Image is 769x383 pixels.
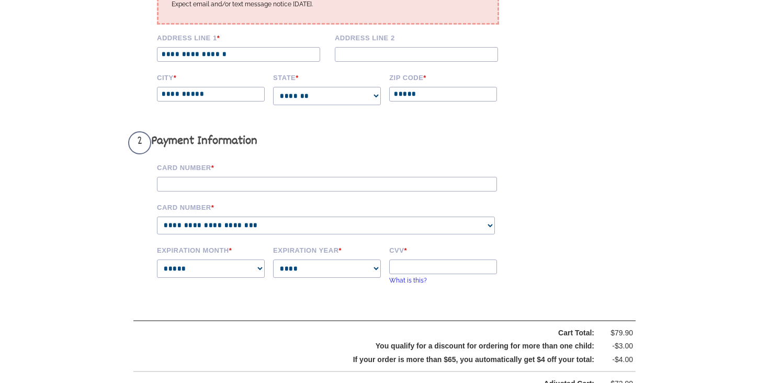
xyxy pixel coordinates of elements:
div: Cart Total: [160,326,594,340]
label: Zip code [389,72,498,82]
h3: Payment Information [128,131,513,154]
label: Card Number [157,162,513,172]
div: If your order is more than $65, you automatically get $4 off your total: [160,353,594,366]
label: State [273,72,382,82]
div: $79.90 [602,326,633,340]
label: Address Line 1 [157,32,327,42]
label: Card Number [157,202,513,211]
label: CVV [389,245,498,254]
span: 2 [128,131,151,154]
div: -$4.00 [602,353,633,366]
label: Address Line 2 [335,32,505,42]
a: What is this? [389,277,427,284]
div: -$3.00 [602,340,633,353]
label: City [157,72,266,82]
label: Expiration Month [157,245,266,254]
label: Expiration Year [273,245,382,254]
div: You qualify for a discount for ordering for more than one child: [160,340,594,353]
